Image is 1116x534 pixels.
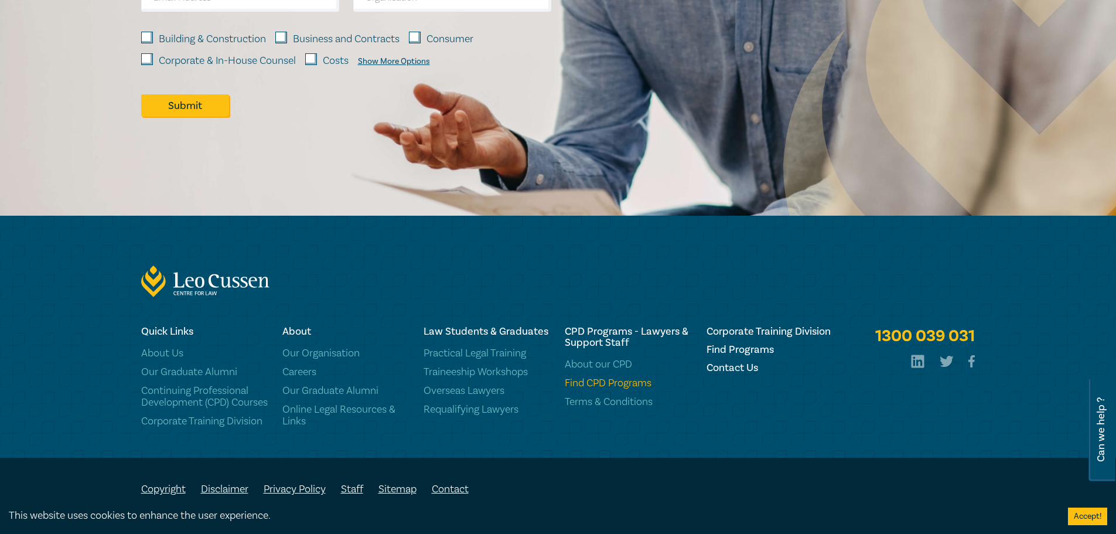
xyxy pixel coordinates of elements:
span: Can we help ? [1095,385,1107,474]
a: Our Graduate Alumni [282,385,409,397]
a: Copyright [141,482,186,496]
a: Staff [341,482,363,496]
a: Find CPD Programs [565,377,692,389]
a: Our Organisation [282,348,409,359]
label: Corporate & In-House Counsel [159,53,296,69]
a: Traineeship Workshops [424,366,551,378]
a: Disclaimer [201,482,248,496]
a: Find Programs [707,344,834,355]
label: Consumer [426,32,473,47]
a: Privacy Policy [264,482,326,496]
a: Overseas Lawyers [424,385,551,397]
div: This website uses cookies to enhance the user experience. [9,508,1050,523]
label: Building & Construction [159,32,266,47]
h6: Law Students & Graduates [424,326,551,337]
a: Continuing Professional Development (CPD) Courses [141,385,268,409]
button: Submit [141,94,229,117]
a: Contact Us [707,362,834,373]
a: Our Graduate Alumni [141,366,268,378]
a: About our CPD [565,359,692,370]
a: Corporate Training Division [707,326,834,337]
a: About Us [141,348,268,359]
h6: Quick Links [141,326,268,337]
a: 1300 039 031 [875,326,975,347]
label: Costs [323,53,349,69]
a: Careers [282,366,409,378]
a: Corporate Training Division [141,416,268,427]
a: Online Legal Resources & Links [282,404,409,427]
a: Requalifying Lawyers [424,404,551,416]
button: Accept cookies [1068,508,1107,525]
a: Practical Legal Training [424,348,551,359]
a: Contact [432,482,469,496]
h6: CPD Programs - Lawyers & Support Staff [565,326,692,348]
h6: About [282,326,409,337]
a: Sitemap [378,482,417,496]
div: Show More Options [358,57,430,66]
a: Terms & Conditions [565,396,692,408]
label: Business and Contracts [293,32,400,47]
